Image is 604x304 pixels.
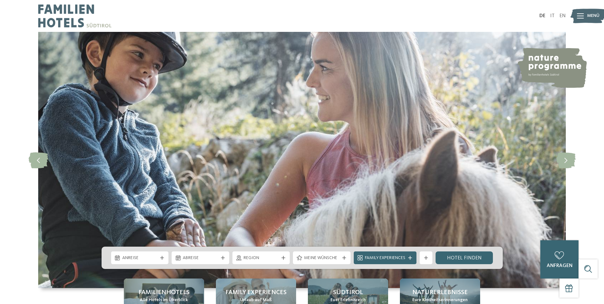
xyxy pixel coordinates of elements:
[122,255,158,261] span: Anreise
[139,288,189,297] span: Familienhotels
[539,13,545,18] a: DE
[412,288,468,297] span: Naturerlebnisse
[225,288,287,297] span: Family Experiences
[183,255,218,261] span: Abreise
[38,32,566,288] img: Familienhotels Südtirol: The happy family places
[244,255,279,261] span: Region
[547,263,572,268] span: anfragen
[559,13,566,18] a: EN
[240,297,272,303] span: Urlaub auf Maß
[330,297,366,303] span: Euer Erlebnisreich
[587,13,600,19] span: Menü
[517,48,587,88] img: nature programme by Familienhotels Südtirol
[304,255,339,261] span: Meine Wünsche
[333,288,363,297] span: Südtirol
[140,297,188,303] span: Alle Hotels im Überblick
[550,13,555,18] a: IT
[412,297,468,303] span: Eure Kindheitserinnerungen
[540,240,579,279] a: anfragen
[436,251,493,264] a: Hotel finden
[365,255,405,261] span: Family Experiences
